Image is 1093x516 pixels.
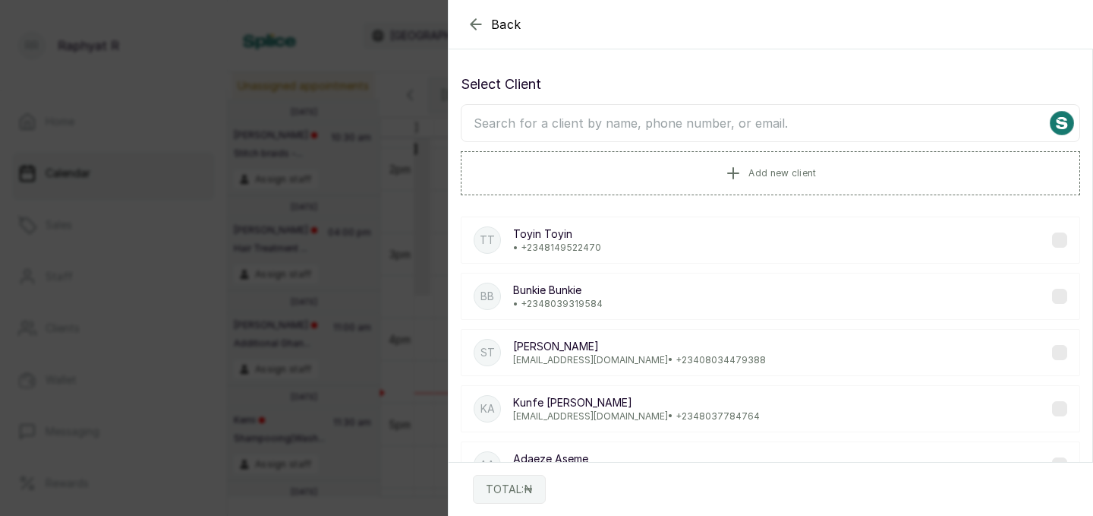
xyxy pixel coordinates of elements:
[461,151,1080,195] button: Add new client
[491,15,521,33] span: Back
[513,242,601,254] p: • +234 8149522470
[480,345,495,360] p: St
[486,482,533,497] p: TOTAL: ₦
[480,233,495,248] p: TT
[461,104,1080,142] input: Search for a client by name, phone number, or email.
[480,401,495,416] p: KA
[480,457,495,473] p: AA
[513,451,764,467] p: Adaeze Aseme
[513,410,760,423] p: [EMAIL_ADDRESS][DOMAIN_NAME] • +234 8037784764
[480,289,494,304] p: BB
[513,339,766,354] p: [PERSON_NAME]
[513,395,760,410] p: Kunfe [PERSON_NAME]
[748,167,816,179] span: Add new client
[461,74,1080,95] p: Select Client
[513,354,766,366] p: [EMAIL_ADDRESS][DOMAIN_NAME] • +234 08034479388
[513,298,603,310] p: • +234 8039319584
[513,283,603,298] p: Bunkie Bunkie
[513,226,601,242] p: Toyin Toyin
[467,15,521,33] button: Back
